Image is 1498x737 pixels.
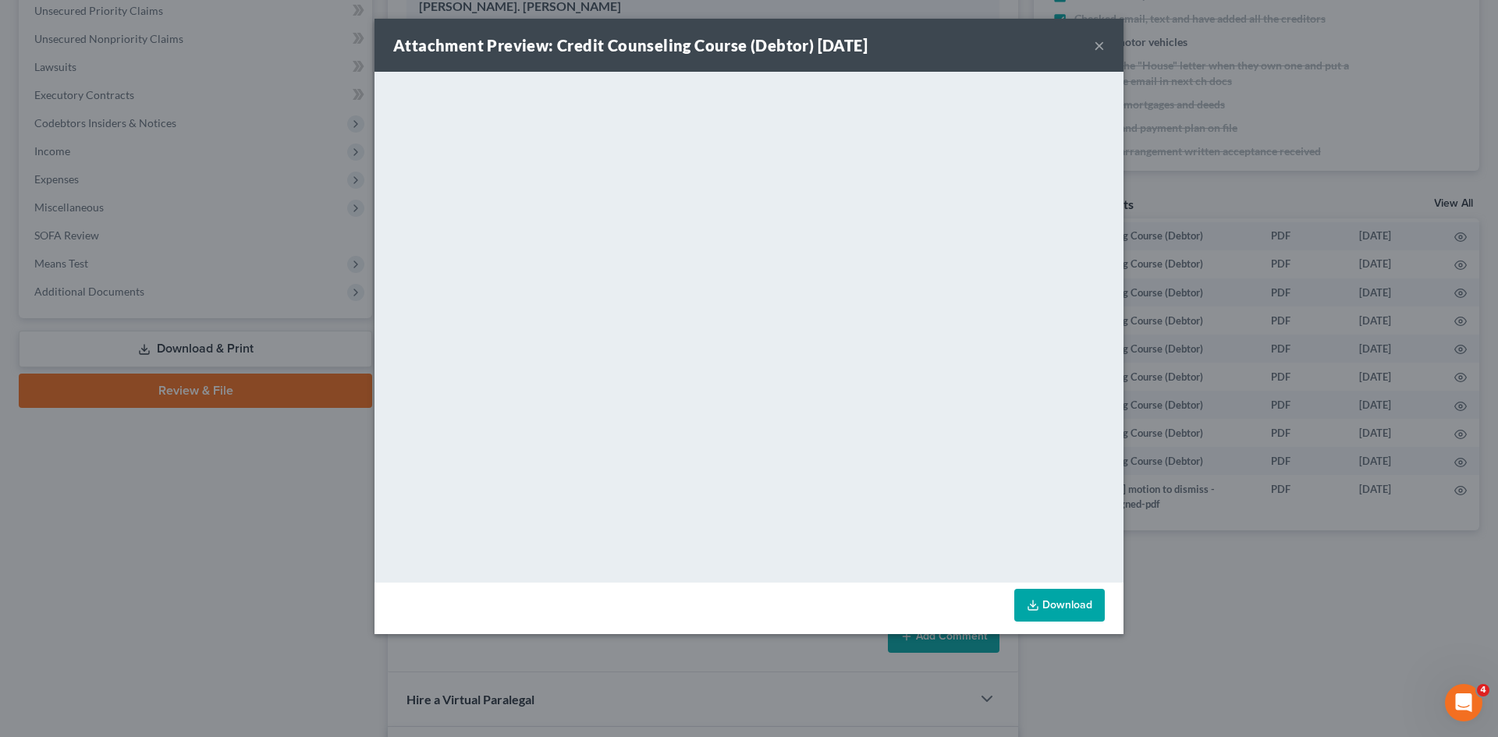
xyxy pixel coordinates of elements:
strong: Attachment Preview: Credit Counseling Course (Debtor) [DATE] [393,36,868,55]
iframe: <object ng-attr-data='[URL][DOMAIN_NAME]' type='application/pdf' width='100%' height='650px'></ob... [374,72,1123,579]
span: 4 [1477,684,1489,696]
button: × [1094,36,1105,55]
a: Download [1014,589,1105,622]
iframe: Intercom live chat [1445,684,1482,721]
